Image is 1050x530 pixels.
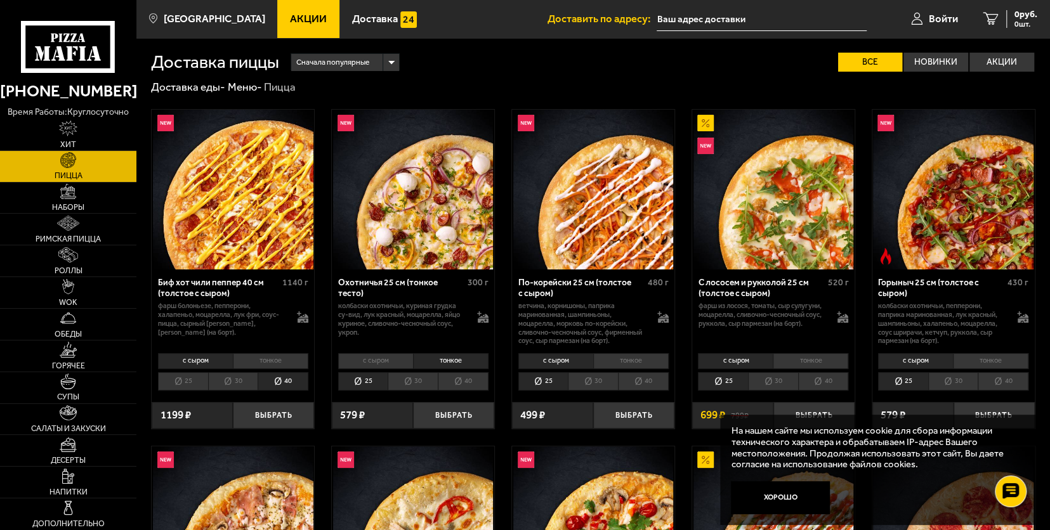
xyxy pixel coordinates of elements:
li: 40 [618,372,669,391]
label: Все [838,53,903,72]
span: Акции [290,14,327,25]
div: С лососем и рукколой 25 см (толстое с сыром) [698,278,824,299]
s: 799 ₽ [731,410,749,420]
li: тонкое [413,353,489,369]
li: с сыром [878,353,953,369]
img: Новинка [157,451,174,468]
input: Ваш адрес доставки [657,8,867,31]
button: Выбрать [413,402,494,429]
span: 499 ₽ [520,410,545,420]
li: тонкое [593,353,669,369]
li: 25 [158,372,208,391]
a: НовинкаОхотничья 25 см (тонкое тесто) [332,110,494,270]
p: фарш из лосося, томаты, сыр сулугуни, моцарелла, сливочно-чесночный соус, руккола, сыр пармезан (... [698,302,826,328]
span: 579 ₽ [340,410,365,420]
p: ветчина, корнишоны, паприка маринованная, шампиньоны, моцарелла, морковь по-корейски, сливочно-че... [518,302,646,346]
li: с сыром [338,353,413,369]
img: С лососем и рукколой 25 см (толстое с сыром) [693,110,854,270]
img: Новинка [338,115,354,131]
span: 1140 г [282,277,308,288]
span: 300 г [468,277,489,288]
li: 40 [258,372,308,391]
a: НовинкаПо-корейски 25 см (толстое с сыром) [512,110,674,270]
li: 30 [208,372,258,391]
p: колбаски охотничьи, куриная грудка су-вид, лук красный, моцарелла, яйцо куриное, сливочно-чесночн... [338,302,466,337]
span: [GEOGRAPHIC_DATA] [163,14,265,25]
a: Меню- [228,81,262,93]
span: 0 руб. [1014,10,1037,19]
p: На нашем сайте мы используем cookie для сбора информации технического характера и обрабатываем IP... [731,425,1016,470]
span: Пицца [55,172,82,180]
img: Горыныч 25 см (толстое с сыром) [873,110,1034,270]
img: Острое блюдо [877,248,894,264]
li: с сыром [158,353,233,369]
span: Наборы [52,204,84,212]
img: По-корейски 25 см (толстое с сыром) [513,110,674,270]
button: Выбрать [593,402,674,429]
span: Войти [929,14,958,25]
span: 699 ₽ [700,410,725,420]
img: Охотничья 25 см (тонкое тесто) [333,110,494,270]
span: WOK [59,299,77,307]
li: 30 [568,372,618,391]
button: Хорошо [731,481,829,514]
span: Салаты и закуски [31,425,106,433]
button: Выбрать [233,402,314,429]
p: фарш болоньезе, пепперони, халапеньо, моцарелла, лук фри, соус-пицца, сырный [PERSON_NAME], [PERS... [158,302,286,337]
h1: Доставка пиццы [151,53,279,71]
img: Новинка [697,138,714,154]
div: Биф хот чили пеппер 40 см (толстое с сыром) [158,278,279,299]
span: Сначала популярные [296,52,369,73]
span: Доставка [352,14,398,25]
span: Горячее [52,362,85,370]
img: Новинка [877,115,894,131]
span: Роллы [55,267,82,275]
button: Выбрать [773,402,855,429]
li: 25 [518,372,568,391]
div: По-корейски 25 см (толстое с сыром) [518,278,645,299]
span: 579 ₽ [881,410,905,420]
li: 30 [748,372,798,391]
li: с сыром [698,353,773,369]
li: 40 [978,372,1028,391]
button: Выбрать [954,402,1035,429]
span: 480 г [648,277,669,288]
img: 15daf4d41897b9f0e9f617042186c801.svg [400,11,417,28]
span: Обеды [55,330,82,339]
label: Новинки [903,53,968,72]
li: тонкое [953,353,1028,369]
li: 30 [928,372,978,391]
li: 25 [878,372,928,391]
label: Акции [969,53,1034,72]
img: Акционный [697,115,714,131]
li: тонкое [233,353,308,369]
li: тонкое [773,353,848,369]
li: 25 [698,372,748,391]
div: Пицца [264,80,296,94]
li: 25 [338,372,388,391]
a: АкционныйНовинкаС лососем и рукколой 25 см (толстое с сыром) [692,110,855,270]
span: Напитки [49,488,88,496]
a: НовинкаБиф хот чили пеппер 40 см (толстое с сыром) [152,110,314,270]
span: 0 шт. [1014,20,1037,28]
li: 40 [438,372,489,391]
img: Новинка [518,115,534,131]
a: НовинкаОстрое блюдоГорыныч 25 см (толстое с сыром) [872,110,1035,270]
img: Акционный [697,451,714,468]
p: колбаски Охотничьи, пепперони, паприка маринованная, лук красный, шампиньоны, халапеньо, моцарелл... [878,302,1006,346]
span: 430 г [1007,277,1028,288]
li: 40 [798,372,849,391]
img: Новинка [157,115,174,131]
img: Новинка [338,451,354,468]
div: Горыныч 25 см (толстое с сыром) [878,278,1004,299]
li: 30 [388,372,438,391]
span: Римская пицца [36,235,101,243]
li: с сыром [518,353,593,369]
img: Биф хот чили пеппер 40 см (толстое с сыром) [153,110,313,270]
span: 520 г [827,277,848,288]
span: Десерты [51,456,86,465]
a: Доставка еды- [151,81,225,93]
span: Дополнительно [32,520,105,528]
span: 1199 ₽ [160,410,190,420]
span: Хит [60,141,76,149]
